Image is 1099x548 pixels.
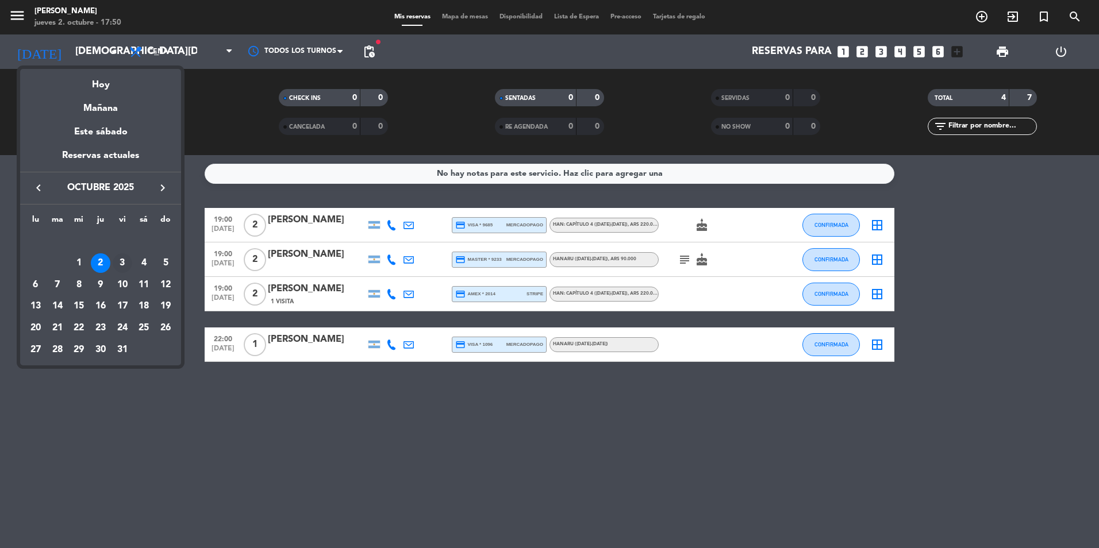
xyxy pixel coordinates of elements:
[133,213,155,231] th: sábado
[47,274,68,296] td: 7 de octubre de 2025
[69,253,89,273] div: 1
[91,275,110,295] div: 9
[68,274,90,296] td: 8 de octubre de 2025
[68,317,90,339] td: 22 de octubre de 2025
[133,295,155,317] td: 18 de octubre de 2025
[133,274,155,296] td: 11 de octubre de 2025
[91,340,110,360] div: 30
[90,339,112,361] td: 30 de octubre de 2025
[155,317,176,339] td: 26 de octubre de 2025
[47,295,68,317] td: 14 de octubre de 2025
[26,296,45,316] div: 13
[90,252,112,274] td: 2 de octubre de 2025
[25,295,47,317] td: 13 de octubre de 2025
[69,340,89,360] div: 29
[25,317,47,339] td: 20 de octubre de 2025
[32,181,45,195] i: keyboard_arrow_left
[68,252,90,274] td: 1 de octubre de 2025
[112,295,133,317] td: 17 de octubre de 2025
[90,274,112,296] td: 9 de octubre de 2025
[25,274,47,296] td: 6 de octubre de 2025
[113,275,132,295] div: 10
[69,275,89,295] div: 8
[134,253,153,273] div: 4
[20,116,181,148] div: Este sábado
[47,339,68,361] td: 28 de octubre de 2025
[156,296,175,316] div: 19
[113,318,132,338] div: 24
[155,213,176,231] th: domingo
[20,92,181,116] div: Mañana
[134,275,153,295] div: 11
[48,275,67,295] div: 7
[26,318,45,338] div: 20
[69,318,89,338] div: 22
[112,213,133,231] th: viernes
[133,317,155,339] td: 25 de octubre de 2025
[49,180,152,195] span: octubre 2025
[48,318,67,338] div: 21
[113,296,132,316] div: 17
[113,340,132,360] div: 31
[68,213,90,231] th: miércoles
[48,340,67,360] div: 28
[90,295,112,317] td: 16 de octubre de 2025
[134,296,153,316] div: 18
[48,296,67,316] div: 14
[91,296,110,316] div: 16
[91,253,110,273] div: 2
[112,274,133,296] td: 10 de octubre de 2025
[47,317,68,339] td: 21 de octubre de 2025
[156,318,175,338] div: 26
[152,180,173,195] button: keyboard_arrow_right
[156,253,175,273] div: 5
[25,213,47,231] th: lunes
[47,213,68,231] th: martes
[113,253,132,273] div: 3
[26,275,45,295] div: 6
[155,252,176,274] td: 5 de octubre de 2025
[156,181,170,195] i: keyboard_arrow_right
[20,148,181,172] div: Reservas actuales
[90,317,112,339] td: 23 de octubre de 2025
[90,213,112,231] th: jueves
[28,180,49,195] button: keyboard_arrow_left
[133,252,155,274] td: 4 de octubre de 2025
[155,295,176,317] td: 19 de octubre de 2025
[112,339,133,361] td: 31 de octubre de 2025
[26,340,45,360] div: 27
[134,318,153,338] div: 25
[68,339,90,361] td: 29 de octubre de 2025
[68,295,90,317] td: 15 de octubre de 2025
[25,339,47,361] td: 27 de octubre de 2025
[156,275,175,295] div: 12
[112,317,133,339] td: 24 de octubre de 2025
[25,230,176,252] td: OCT.
[91,318,110,338] div: 23
[112,252,133,274] td: 3 de octubre de 2025
[20,69,181,92] div: Hoy
[155,274,176,296] td: 12 de octubre de 2025
[69,296,89,316] div: 15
